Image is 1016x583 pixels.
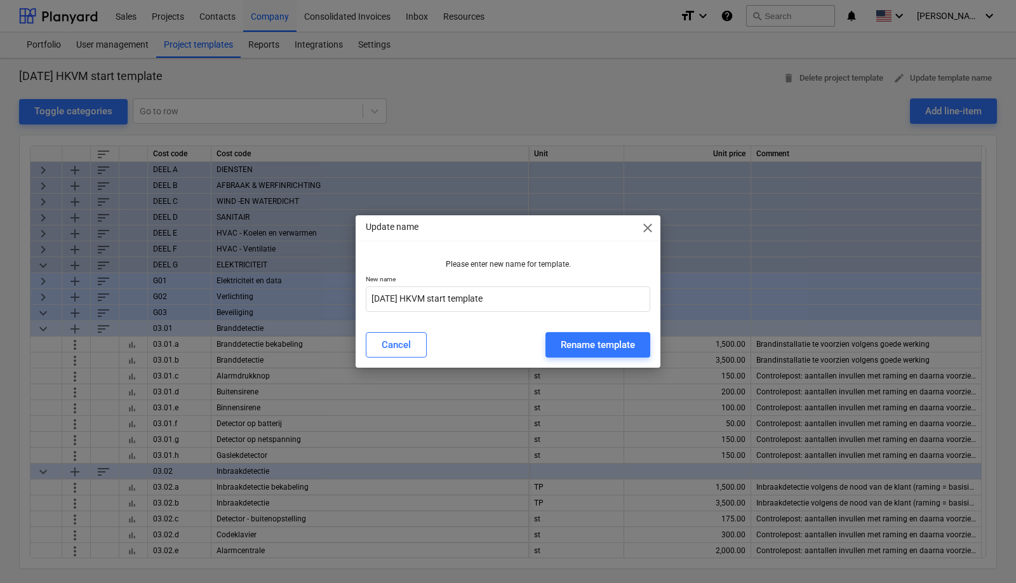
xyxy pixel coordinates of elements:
[561,337,635,353] div: Rename template
[366,220,418,234] p: Update name
[366,332,427,358] button: Cancel
[366,275,650,286] p: New name
[446,259,571,270] p: Please enter new name for template.
[366,286,650,312] input: New name
[952,522,1016,583] iframe: Chat Widget
[545,332,650,358] button: Rename template
[952,522,1016,583] div: Chatwidget
[382,337,411,353] div: Cancel
[640,220,655,236] span: close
